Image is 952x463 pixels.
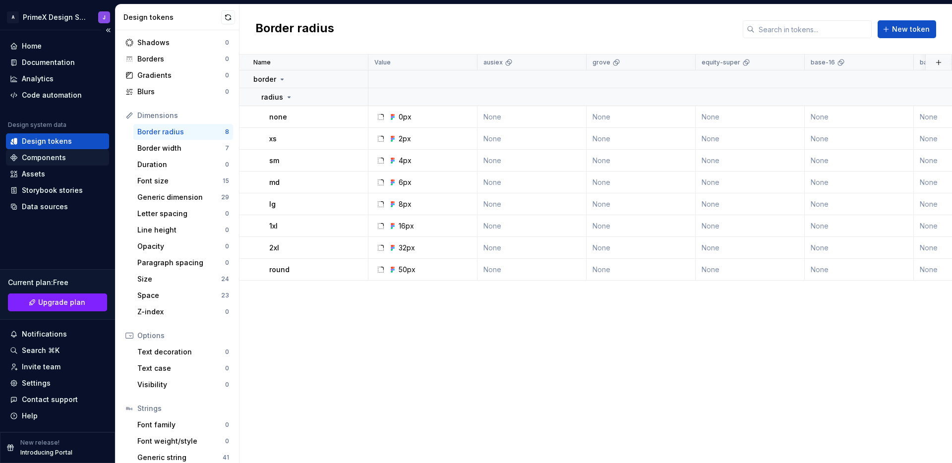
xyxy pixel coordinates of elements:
a: Font family0 [133,417,233,433]
div: Design system data [8,121,66,129]
td: None [805,106,914,128]
div: 41 [223,454,229,462]
td: None [696,193,805,215]
div: Contact support [22,395,78,405]
div: Current plan : Free [8,278,107,288]
td: None [477,237,587,259]
div: Assets [22,169,45,179]
div: Analytics [22,74,54,84]
div: 29 [221,193,229,201]
p: none [269,112,287,122]
div: 0 [225,210,229,218]
div: Options [137,331,229,341]
td: None [696,106,805,128]
div: Duration [137,160,225,170]
div: 0 [225,242,229,250]
div: 0 [225,55,229,63]
div: Gradients [137,70,225,80]
h2: Border radius [255,20,334,38]
div: Invite team [22,362,60,372]
div: Space [137,290,221,300]
a: Opacity0 [133,238,233,254]
button: New token [878,20,936,38]
td: None [696,259,805,281]
a: Settings [6,375,109,391]
button: Collapse sidebar [101,23,115,37]
p: ausiex [483,58,503,66]
a: Line height0 [133,222,233,238]
p: 2xl [269,243,279,253]
div: 0 [225,437,229,445]
td: None [587,215,696,237]
td: None [477,193,587,215]
p: md [269,177,280,187]
div: 2px [399,134,411,144]
div: Visibility [137,380,225,390]
div: Home [22,41,42,51]
td: None [696,237,805,259]
a: Home [6,38,109,54]
div: Dimensions [137,111,229,120]
div: Z-index [137,307,225,317]
div: 7 [225,144,229,152]
div: Border width [137,143,225,153]
a: Code automation [6,87,109,103]
div: Text decoration [137,347,225,357]
div: 0 [225,71,229,79]
a: Font weight/style0 [133,433,233,449]
a: Font size15 [133,173,233,189]
td: None [696,215,805,237]
div: Help [22,411,38,421]
div: 4px [399,156,412,166]
div: 15 [223,177,229,185]
div: Code automation [22,90,82,100]
td: None [587,172,696,193]
div: 23 [221,291,229,299]
a: Border width7 [133,140,233,156]
td: None [477,150,587,172]
p: Name [253,58,271,66]
p: New release! [20,439,59,447]
a: Shadows0 [121,35,233,51]
div: 6px [399,177,412,187]
div: Line height [137,225,225,235]
div: Settings [22,378,51,388]
a: Borders0 [121,51,233,67]
td: None [805,215,914,237]
div: 0 [225,88,229,96]
div: 24 [221,275,229,283]
p: grove [593,58,610,66]
button: Contact support [6,392,109,407]
div: Notifications [22,329,67,339]
a: Text case0 [133,360,233,376]
td: None [587,128,696,150]
button: Notifications [6,326,109,342]
p: sm [269,156,279,166]
div: Design tokens [123,12,221,22]
td: None [477,128,587,150]
div: Size [137,274,221,284]
button: Help [6,408,109,424]
td: None [805,193,914,215]
td: None [805,172,914,193]
a: Border radius8 [133,124,233,140]
div: Text case [137,363,225,373]
div: 0 [225,364,229,372]
div: 0 [225,308,229,316]
td: None [477,215,587,237]
div: Shadows [137,38,225,48]
div: 0 [225,381,229,389]
div: 0 [225,39,229,47]
td: None [805,259,914,281]
div: A [7,11,19,23]
a: Assets [6,166,109,182]
td: None [587,259,696,281]
p: base-16 [811,58,835,66]
div: Border radius [137,127,225,137]
div: Font size [137,176,223,186]
div: Borders [137,54,225,64]
div: 8 [225,128,229,136]
td: None [477,259,587,281]
a: Space23 [133,288,233,303]
div: Generic string [137,453,223,463]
